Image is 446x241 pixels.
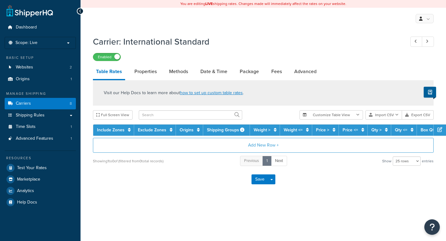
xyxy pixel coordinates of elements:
a: Previous Record [410,37,422,47]
a: Date & Time [197,64,230,79]
li: Advanced Features [5,133,76,144]
a: Websites2 [5,62,76,73]
a: Test Your Rates [5,162,76,173]
span: Marketplace [17,177,40,182]
a: Price > [316,127,329,133]
span: 1 [71,136,72,141]
a: 1 [262,156,272,166]
a: Advanced [291,64,320,79]
a: Package [237,64,262,79]
input: Search [139,110,242,120]
a: Next Record [422,37,434,47]
span: 2 [70,65,72,70]
div: Showing 1 to 0 of (filtered from 0 total records) [93,157,164,165]
a: Weight <= [284,127,303,133]
span: Carriers [16,101,31,106]
b: LIVE [205,1,213,7]
label: Enabled [93,53,120,61]
span: Shipping Rules [16,113,45,118]
button: Export CSV [402,110,434,120]
li: Websites [5,62,76,73]
a: Analytics [5,185,76,196]
a: Advanced Features1 [5,133,76,144]
span: Help Docs [17,200,37,205]
a: Include Zones [97,127,125,133]
a: Weight > [254,127,270,133]
span: Advanced Features [16,136,53,141]
button: Show Help Docs [424,87,436,98]
a: Next [271,156,287,166]
li: Time Slots [5,121,76,133]
a: Dashboard [5,22,76,33]
th: Shipping Groups [203,125,250,136]
li: Carriers [5,98,76,109]
span: Scope: Live [15,40,37,46]
span: Next [275,158,283,164]
div: Resources [5,156,76,161]
a: Properties [131,64,160,79]
a: Qty <= [395,127,407,133]
a: Marketplace [5,174,76,185]
span: 1 [71,77,72,82]
span: Show [382,157,391,165]
button: Customize Table View [300,110,363,120]
span: 1 [71,124,72,129]
span: Test Your Rates [17,165,47,171]
div: Basic Setup [5,55,76,60]
span: Origins [16,77,30,82]
a: Price <= [343,127,358,133]
span: entries [422,157,434,165]
a: Origins [180,127,194,133]
button: Save [251,174,268,184]
span: Time Slots [16,124,36,129]
a: how to set up custom table rates [180,90,243,96]
a: Fees [268,64,285,79]
a: Shipping Rules [5,110,76,121]
span: 8 [70,101,72,106]
a: Methods [166,64,191,79]
button: Open Resource Center [424,219,440,235]
button: Full Screen View [93,110,133,120]
h1: Carrier: International Standard [93,36,399,48]
button: Import CSV [365,110,402,120]
button: Add New Row + [93,138,434,153]
span: Dashboard [16,25,37,30]
a: Help Docs [5,197,76,208]
a: Box Qty > [421,127,439,133]
li: Origins [5,73,76,85]
a: Previous [240,156,263,166]
span: Analytics [17,188,34,194]
a: Carriers8 [5,98,76,109]
span: Websites [16,65,33,70]
div: Manage Shipping [5,91,76,96]
a: Origins1 [5,73,76,85]
a: Qty > [371,127,382,133]
span: Previous [244,158,259,164]
a: Table Rates [93,64,125,80]
p: Visit our Help Docs to learn more about . [104,90,244,96]
a: Time Slots1 [5,121,76,133]
a: Exclude Zones [138,127,166,133]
